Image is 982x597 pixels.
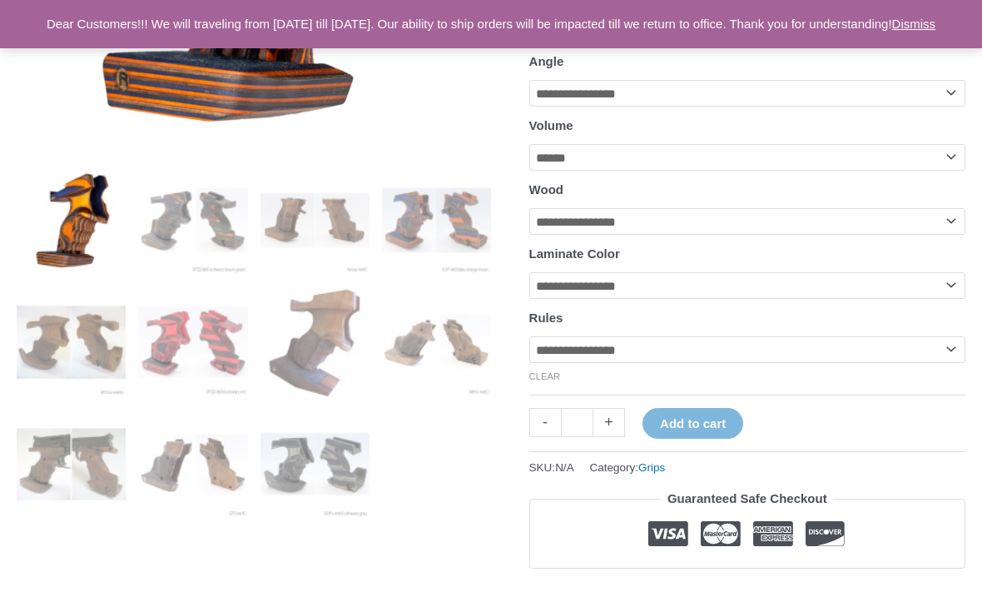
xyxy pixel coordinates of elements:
[382,287,491,396] img: Rink Sport Pistol Grip
[661,487,834,510] legend: Guaranteed Safe Checkout
[589,457,665,478] span: Category:
[138,166,247,275] img: Rink Grip for Sport Pistol - Image 2
[529,118,573,132] label: Volume
[529,182,563,197] label: Wood
[138,410,247,519] img: Rink Grip for Sport Pistol - Image 10
[17,410,126,519] img: Rink Grip for Sport Pistol - Image 9
[529,371,561,381] a: Clear options
[260,410,369,519] img: Rink Grip for Sport Pistol - Image 11
[892,17,936,31] a: Dismiss
[642,408,743,439] button: Add to cart
[529,54,564,68] label: Angle
[529,457,574,478] span: SKU:
[138,287,247,396] img: Rink Grip for Sport Pistol - Image 6
[529,311,563,325] label: Rules
[638,461,665,474] a: Grips
[561,408,593,437] input: Product quantity
[529,246,620,261] label: Laminate Color
[382,166,491,275] img: Rink Grip for Sport Pistol - Image 4
[593,408,625,437] a: +
[529,408,561,437] a: -
[17,166,126,275] img: Rink Grip for Sport Pistol
[17,287,126,396] img: Rink Grip for Sport Pistol - Image 5
[260,166,369,275] img: Rink Grip for Sport Pistol - Image 3
[260,287,369,396] img: Rink Grip for Sport Pistol - Image 7
[555,461,574,474] span: N/A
